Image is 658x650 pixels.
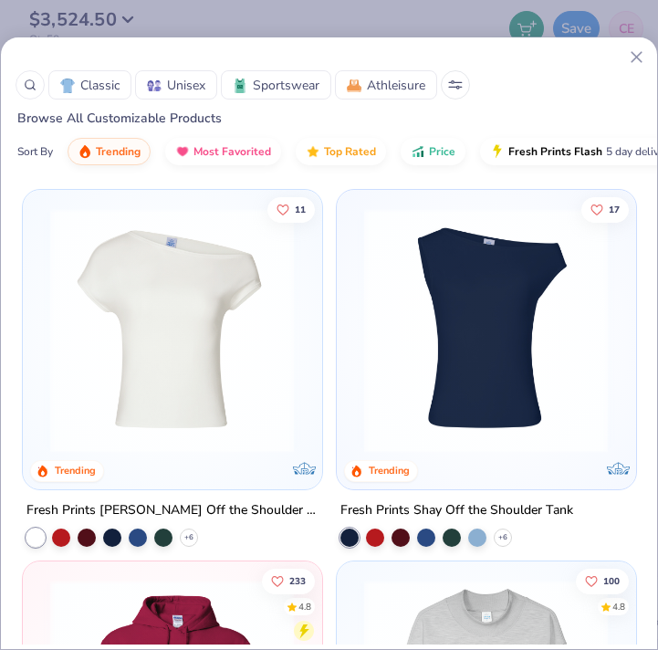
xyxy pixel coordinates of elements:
img: TopRated.gif [306,144,320,159]
span: Price [429,144,455,159]
button: SportswearSportswear [221,70,331,100]
div: Fresh Prints [PERSON_NAME] Off the Shoulder Top [26,499,319,522]
img: flash.gif [490,144,505,159]
button: UnisexUnisex [135,70,217,100]
img: Athleisure [347,79,361,93]
button: Trending [68,138,151,165]
div: 4.8 [298,600,311,613]
img: 89f4990a-e188-452c-92a7-dc547f941a57 [303,208,565,453]
span: 233 [289,576,306,585]
span: Top Rated [324,144,376,159]
span: Classic [80,76,120,95]
span: Sportswear [253,76,319,95]
img: 5716b33b-ee27-473a-ad8a-9b8687048459 [355,208,617,453]
button: Like [262,568,315,593]
span: + 6 [184,532,193,543]
span: 11 [295,205,306,215]
img: trending.gif [78,144,92,159]
button: Like [576,568,629,593]
div: Fresh Prints Shay Off the Shoulder Tank [340,499,573,522]
img: a1c94bf0-cbc2-4c5c-96ec-cab3b8502a7f [41,208,303,453]
span: Browse All Customizable Products [1,110,222,127]
button: Top Rated [296,138,386,165]
button: Most Favorited [165,138,281,165]
div: 4.8 [612,600,625,613]
img: Classic [60,79,75,93]
span: Trending [96,144,141,159]
div: Sort By [17,143,53,160]
button: Like [581,197,629,223]
button: AthleisureAthleisure [335,70,437,100]
button: Sort Popup Button [441,70,470,100]
span: Athleisure [367,76,425,95]
span: 100 [603,576,620,585]
span: Unisex [167,76,205,95]
span: Fresh Prints Flash [508,144,602,159]
img: Sportswear [233,79,247,93]
button: Price [401,138,465,165]
button: ClassicClassic [48,70,131,100]
span: + 6 [498,532,507,543]
img: Unisex [147,79,162,93]
span: Most Favorited [193,144,271,159]
img: most_fav.gif [175,144,190,159]
span: 17 [609,205,620,215]
button: Like [267,197,315,223]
